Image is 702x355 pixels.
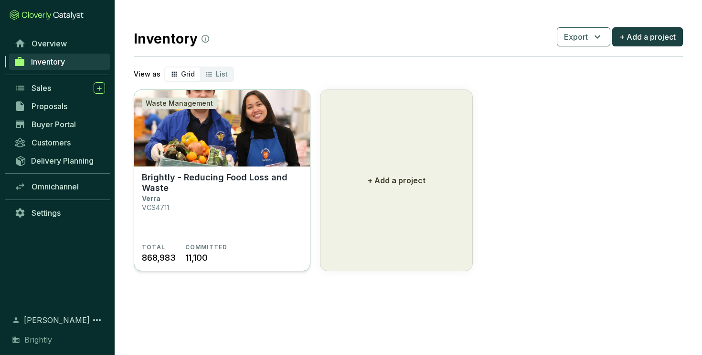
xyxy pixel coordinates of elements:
span: Omnichannel [32,182,79,191]
a: Customers [10,134,110,151]
span: TOTAL [142,244,165,251]
span: + Add a project [619,31,676,43]
p: + Add a project [368,175,425,186]
div: Waste Management [142,98,217,109]
span: Proposals [32,101,67,111]
a: Buyer Portal [10,116,110,133]
span: Grid [181,70,195,78]
span: 11,100 [185,251,208,264]
span: 868,983 [142,251,176,264]
div: segmented control [164,67,234,82]
p: View as [134,69,160,79]
span: Inventory [31,57,65,67]
span: Brightly [24,334,52,345]
span: COMMITTED [185,244,228,251]
button: + Add a project [320,89,473,271]
button: + Add a project [612,27,683,46]
span: [PERSON_NAME] [24,314,90,326]
a: Omnichannel [10,178,110,195]
span: List [216,70,228,78]
span: Customers [32,138,71,147]
p: VCS4711 [142,203,169,211]
img: Brightly - Reducing Food Loss and Waste [134,90,310,166]
span: Export [564,31,588,43]
a: Proposals [10,98,110,114]
span: Buyer Portal [32,120,76,129]
a: Overview [10,35,110,52]
p: Brightly - Reducing Food Loss and Waste [142,172,302,193]
span: Delivery Planning [31,156,94,166]
h2: Inventory [134,29,209,49]
a: Delivery Planning [10,153,110,168]
a: Sales [10,80,110,96]
span: Settings [32,208,61,218]
a: Inventory [9,54,110,70]
a: Brightly - Reducing Food Loss and Waste Waste ManagementBrightly - Reducing Food Loss and WasteVe... [134,89,310,271]
span: Overview [32,39,67,48]
button: Export [557,27,610,46]
span: Sales [32,83,51,93]
p: Verra [142,194,160,202]
a: Settings [10,205,110,221]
